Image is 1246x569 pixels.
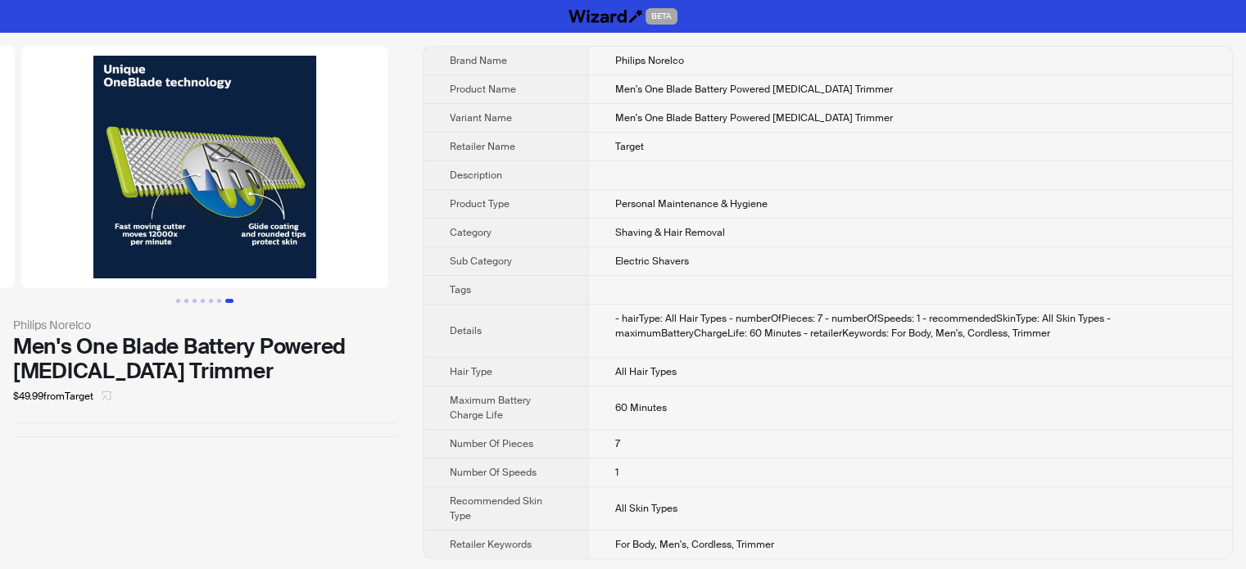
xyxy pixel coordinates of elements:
span: Product Type [450,197,510,210]
span: Brand Name [450,54,507,67]
span: Product Name [450,83,516,96]
span: For Body, Men's, Cordless, Trimmer [615,538,774,551]
span: Retailer Name [450,140,515,153]
div: - hairType: All Hair Types - numberOfPieces: 7 - numberOfSpeeds: 1 - recommendedSkinType: All Ski... [615,311,1206,341]
button: Go to slide 6 [217,299,221,303]
span: Tags [450,283,471,296]
span: All Skin Types [615,502,677,515]
span: Target [615,140,644,153]
span: Electric Shavers [615,255,689,268]
img: Men's One Blade Battery Powered Body Hair Trimmer Men's One Blade Battery Powered Body Hair Trimm... [21,46,388,288]
span: Hair Type [450,365,492,378]
span: Number Of Pieces [450,437,533,450]
span: 1 [615,466,618,479]
span: Men's One Blade Battery Powered [MEDICAL_DATA] Trimmer [615,83,893,96]
span: 7 [615,437,620,450]
span: 60 Minutes [615,401,667,414]
span: Description [450,169,502,182]
button: Go to slide 3 [193,299,197,303]
span: BETA [646,8,677,25]
span: Recommended Skin Type [450,494,542,522]
span: All Hair Types [615,365,677,378]
span: Maximum Battery Charge Life [450,394,531,422]
span: Personal Maintenance & Hygiene [615,197,768,210]
span: select [102,391,111,400]
button: Go to slide 2 [184,299,188,303]
span: Retailer Keywords [450,538,532,551]
button: Go to slide 7 [225,299,233,303]
span: Number Of Speeds [450,466,537,479]
button: Go to slide 4 [201,299,205,303]
span: Category [450,226,492,239]
span: Men's One Blade Battery Powered [MEDICAL_DATA] Trimmer [615,111,893,124]
span: Details [450,324,482,337]
div: Men's One Blade Battery Powered [MEDICAL_DATA] Trimmer [13,334,396,383]
div: Philips Norelco [13,316,396,334]
span: Philips Norelco [615,54,684,67]
button: Go to slide 1 [176,299,180,303]
div: $49.99 from Target [13,383,396,409]
button: Go to slide 5 [209,299,213,303]
span: Shaving & Hair Removal [615,226,725,239]
span: Variant Name [450,111,512,124]
span: Sub Category [450,255,512,268]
